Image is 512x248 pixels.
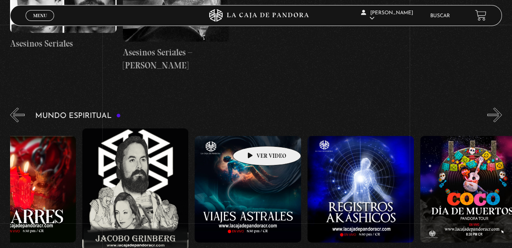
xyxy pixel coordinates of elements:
button: Next [487,107,502,122]
a: Buscar [430,13,450,18]
h3: Mundo Espiritual [35,112,121,120]
button: Previous [10,107,25,122]
span: Cerrar [30,20,50,26]
h4: Asesinos Seriales [10,37,117,50]
span: [PERSON_NAME] [361,10,413,21]
h4: Asesinos Seriales – [PERSON_NAME] [123,46,229,72]
a: View your shopping cart [475,10,486,21]
span: Menu [33,13,47,18]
